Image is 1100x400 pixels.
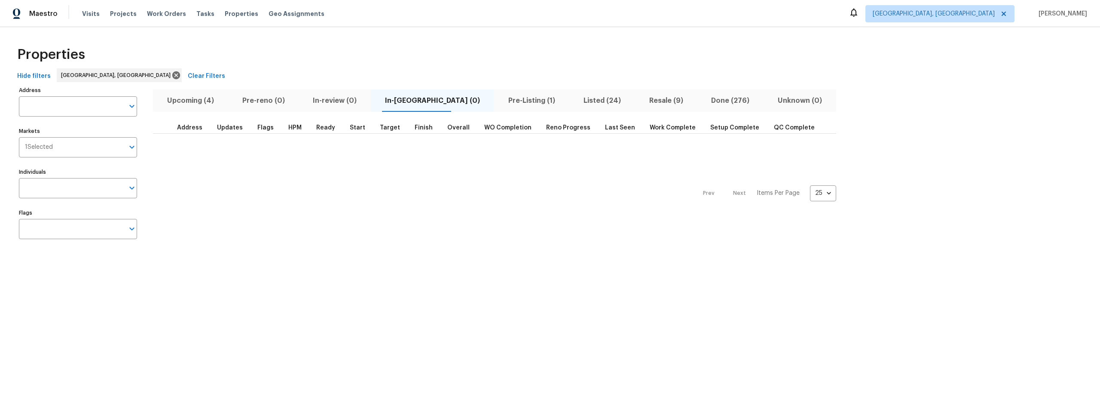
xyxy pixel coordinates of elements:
[447,125,470,131] span: Overall
[147,9,186,18] span: Work Orders
[774,125,815,131] span: QC Complete
[702,95,758,107] span: Done (276)
[499,95,564,107] span: Pre-Listing (1)
[19,169,137,175] label: Individuals
[233,95,294,107] span: Pre-reno (0)
[546,125,590,131] span: Reno Progress
[810,182,836,204] div: 25
[225,9,258,18] span: Properties
[380,125,400,131] span: Target
[288,125,302,131] span: HPM
[126,100,138,112] button: Open
[1035,9,1087,18] span: [PERSON_NAME]
[380,125,408,131] div: Target renovation project end date
[640,95,692,107] span: Resale (9)
[350,125,373,131] div: Actual renovation start date
[269,9,324,18] span: Geo Assignments
[177,125,202,131] span: Address
[415,125,440,131] div: Projected renovation finish date
[316,125,335,131] span: Ready
[14,68,54,84] button: Hide filters
[19,129,137,134] label: Markets
[110,9,137,18] span: Projects
[350,125,365,131] span: Start
[126,141,138,153] button: Open
[695,139,836,248] nav: Pagination Navigation
[188,71,225,82] span: Clear Filters
[574,95,630,107] span: Listed (24)
[61,71,174,80] span: [GEOGRAPHIC_DATA], [GEOGRAPHIC_DATA]
[873,9,995,18] span: [GEOGRAPHIC_DATA], [GEOGRAPHIC_DATA]
[19,88,137,93] label: Address
[29,9,58,18] span: Maestro
[82,9,100,18] span: Visits
[484,125,532,131] span: WO Completion
[217,125,243,131] span: Updates
[19,210,137,215] label: Flags
[376,95,489,107] span: In-[GEOGRAPHIC_DATA] (0)
[316,125,343,131] div: Earliest renovation start date (first business day after COE or Checkout)
[769,95,831,107] span: Unknown (0)
[415,125,433,131] span: Finish
[57,68,182,82] div: [GEOGRAPHIC_DATA], [GEOGRAPHIC_DATA]
[710,125,759,131] span: Setup Complete
[650,125,696,131] span: Work Complete
[126,223,138,235] button: Open
[196,11,214,17] span: Tasks
[605,125,635,131] span: Last Seen
[304,95,366,107] span: In-review (0)
[257,125,274,131] span: Flags
[25,144,53,151] span: 1 Selected
[17,71,51,82] span: Hide filters
[17,50,85,59] span: Properties
[158,95,223,107] span: Upcoming (4)
[126,182,138,194] button: Open
[757,189,800,197] p: Items Per Page
[184,68,229,84] button: Clear Filters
